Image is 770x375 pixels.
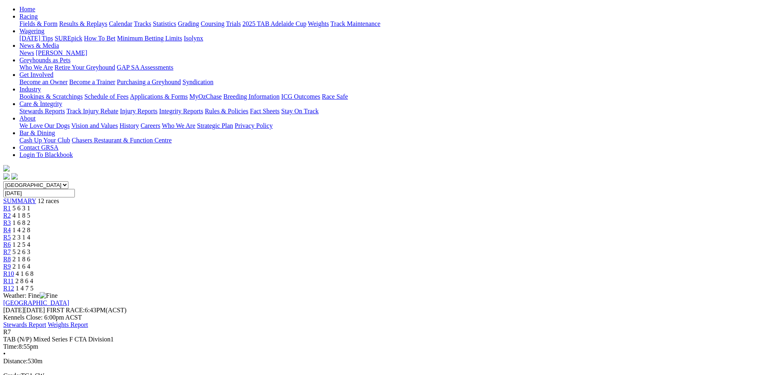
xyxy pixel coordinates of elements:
[3,263,11,270] a: R9
[19,144,58,151] a: Contact GRSA
[3,241,11,248] a: R6
[19,108,65,114] a: Stewards Reports
[3,189,75,197] input: Select date
[3,227,11,233] a: R4
[13,234,30,241] span: 2 3 1 4
[331,20,380,27] a: Track Maintenance
[11,173,18,180] img: twitter.svg
[308,20,329,27] a: Weights
[3,205,11,212] a: R1
[19,137,70,144] a: Cash Up Your Club
[19,57,70,64] a: Greyhounds as Pets
[13,219,30,226] span: 1 6 8 2
[19,42,59,49] a: News & Media
[40,292,57,299] img: Fine
[19,86,41,93] a: Industry
[3,278,14,284] span: R11
[13,241,30,248] span: 1 2 5 4
[322,93,348,100] a: Race Safe
[19,35,53,42] a: [DATE] Tips
[19,64,53,71] a: Who We Are
[117,64,174,71] a: GAP SA Assessments
[19,49,34,56] a: News
[69,78,115,85] a: Become a Trainer
[55,64,115,71] a: Retire Your Greyhound
[130,93,188,100] a: Applications & Forms
[178,20,199,27] a: Grading
[3,314,767,321] div: Kennels Close: 6:00pm ACST
[140,122,160,129] a: Careers
[3,212,11,219] a: R2
[3,173,10,180] img: facebook.svg
[3,256,11,263] a: R8
[182,78,213,85] a: Syndication
[19,71,53,78] a: Get Involved
[3,299,69,306] a: [GEOGRAPHIC_DATA]
[19,151,73,158] a: Login To Blackbook
[13,248,30,255] span: 5 2 6 3
[242,20,306,27] a: 2025 TAB Adelaide Cup
[3,358,767,365] div: 530m
[162,122,195,129] a: Who We Are
[19,6,35,13] a: Home
[3,285,14,292] a: R12
[19,93,767,100] div: Industry
[226,20,241,27] a: Trials
[201,20,225,27] a: Coursing
[72,137,172,144] a: Chasers Restaurant & Function Centre
[19,13,38,20] a: Racing
[3,219,11,226] a: R3
[71,122,118,129] a: Vision and Values
[281,93,320,100] a: ICG Outcomes
[3,270,14,277] a: R10
[3,292,57,299] span: Weather: Fine
[36,49,87,56] a: [PERSON_NAME]
[189,93,222,100] a: MyOzChase
[3,307,24,314] span: [DATE]
[117,35,182,42] a: Minimum Betting Limits
[119,122,139,129] a: History
[47,307,127,314] span: 6:43PM(ACST)
[197,122,233,129] a: Strategic Plan
[48,321,88,328] a: Weights Report
[205,108,248,114] a: Rules & Policies
[19,108,767,115] div: Care & Integrity
[3,343,19,350] span: Time:
[13,227,30,233] span: 1 4 2 8
[19,20,767,28] div: Racing
[16,285,34,292] span: 1 4 7 5
[120,108,157,114] a: Injury Reports
[250,108,280,114] a: Fact Sheets
[13,205,30,212] span: 5 6 3 1
[84,35,116,42] a: How To Bet
[3,197,36,204] a: SUMMARY
[19,35,767,42] div: Wagering
[3,165,10,172] img: logo-grsa-white.png
[19,115,36,122] a: About
[223,93,280,100] a: Breeding Information
[19,93,83,100] a: Bookings & Scratchings
[47,307,85,314] span: FIRST RACE:
[3,307,45,314] span: [DATE]
[3,350,6,357] span: •
[66,108,118,114] a: Track Injury Rebate
[19,122,767,129] div: About
[3,248,11,255] span: R7
[3,234,11,241] a: R5
[19,20,57,27] a: Fields & Form
[19,78,767,86] div: Get Involved
[19,78,68,85] a: Become an Owner
[134,20,151,27] a: Tracks
[19,49,767,57] div: News & Media
[3,358,28,364] span: Distance:
[19,100,62,107] a: Care & Integrity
